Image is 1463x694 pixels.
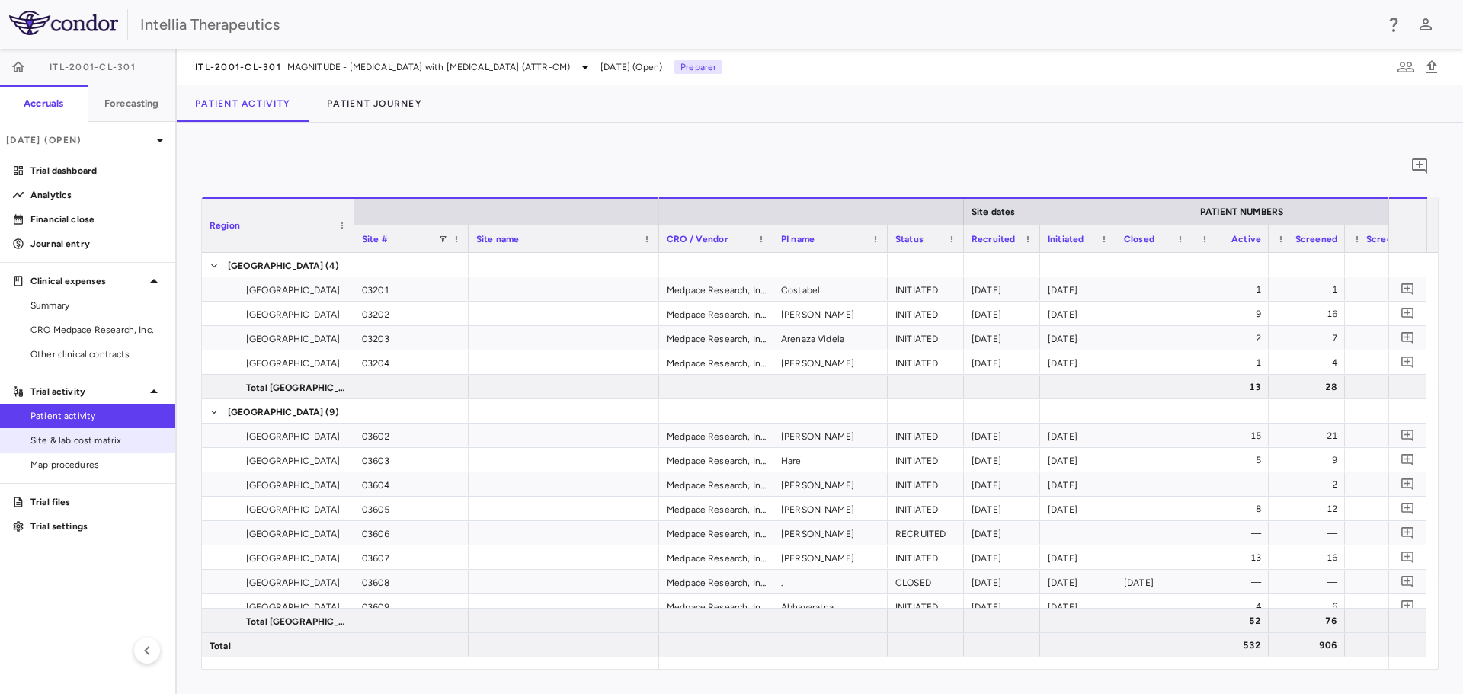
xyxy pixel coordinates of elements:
[30,274,145,288] p: Clinical expenses
[773,326,888,350] div: Arenaza Videla
[246,522,341,546] span: [GEOGRAPHIC_DATA]
[972,234,1015,245] span: Recruited
[1282,633,1337,657] div: 906
[964,424,1040,447] div: [DATE]
[228,254,324,278] span: [GEOGRAPHIC_DATA]
[1397,449,1418,470] button: Add comment
[1401,282,1415,296] svg: Add comment
[246,278,341,302] span: [GEOGRAPHIC_DATA]
[1359,302,1413,326] div: 4
[659,424,773,447] div: Medpace Research, Inc.
[246,497,341,522] span: [GEOGRAPHIC_DATA]
[1401,306,1415,321] svg: Add comment
[325,254,339,278] span: (4)
[888,424,964,447] div: INITIATED
[1206,448,1261,472] div: 5
[1397,571,1418,592] button: Add comment
[30,385,145,398] p: Trial activity
[773,350,888,374] div: [PERSON_NAME]
[1282,497,1337,521] div: 12
[30,188,163,202] p: Analytics
[964,497,1040,520] div: [DATE]
[1040,594,1116,618] div: [DATE]
[1401,599,1415,613] svg: Add comment
[104,97,159,110] h6: Forecasting
[1206,570,1261,594] div: —
[1040,302,1116,325] div: [DATE]
[354,350,469,374] div: 03204
[287,60,570,74] span: MAGNITUDE - [MEDICAL_DATA] with [MEDICAL_DATA] (ATTR-CM)
[1048,234,1084,245] span: Initiated
[964,472,1040,496] div: [DATE]
[362,234,388,245] span: Site #
[246,376,345,400] span: Total [GEOGRAPHIC_DATA]
[667,234,728,245] span: CRO / Vendor
[1282,448,1337,472] div: 9
[246,302,341,327] span: [GEOGRAPHIC_DATA]
[1206,326,1261,350] div: 2
[1401,355,1415,369] svg: Add comment
[888,326,964,350] div: INITIATED
[1040,424,1116,447] div: [DATE]
[354,594,469,618] div: 03609
[30,458,163,472] span: Map procedures
[1282,545,1337,570] div: 16
[888,448,964,472] div: INITIATED
[1359,350,1413,375] div: 2
[354,424,469,447] div: 03602
[1401,526,1415,540] svg: Add comment
[246,449,341,473] span: [GEOGRAPHIC_DATA]
[1397,596,1418,616] button: Add comment
[1040,472,1116,496] div: [DATE]
[354,521,469,545] div: 03606
[659,448,773,472] div: Medpace Research, Inc.
[1401,550,1415,564] svg: Add comment
[1282,375,1337,399] div: 28
[1397,352,1418,373] button: Add comment
[1397,279,1418,299] button: Add comment
[1282,277,1337,302] div: 1
[1359,277,1413,302] div: —
[354,497,469,520] div: 03605
[1206,302,1261,326] div: 9
[30,237,163,251] p: Journal entry
[1200,206,1283,217] span: PATIENT NUMBERS
[964,594,1040,618] div: [DATE]
[325,400,339,424] span: (9)
[30,213,163,226] p: Financial close
[1401,331,1415,345] svg: Add comment
[354,277,469,301] div: 03201
[1359,570,1413,594] div: —
[1206,594,1261,619] div: 4
[1282,326,1337,350] div: 7
[773,497,888,520] div: [PERSON_NAME]
[659,497,773,520] div: Medpace Research, Inc.
[773,277,888,301] div: Costabel
[1359,326,1413,350] div: 2
[50,61,136,73] span: ITL-2001-CL-301
[888,302,964,325] div: INITIATED
[1282,472,1337,497] div: 2
[964,277,1040,301] div: [DATE]
[1401,477,1415,491] svg: Add comment
[1282,424,1337,448] div: 21
[354,545,469,569] div: 03607
[195,61,281,73] span: ITL-2001-CL-301
[888,521,964,545] div: RECRUITED
[659,594,773,618] div: Medpace Research, Inc.
[659,302,773,325] div: Medpace Research, Inc.
[674,60,722,74] p: Preparer
[1407,153,1433,179] button: Add comment
[1206,545,1261,570] div: 13
[659,277,773,301] div: Medpace Research, Inc.
[1366,234,1413,245] span: Screen-failed
[1040,326,1116,350] div: [DATE]
[888,350,964,374] div: INITIATED
[1401,574,1415,589] svg: Add comment
[1231,234,1261,245] span: Active
[659,521,773,545] div: Medpace Research, Inc.
[30,164,163,177] p: Trial dashboard
[228,400,324,424] span: [GEOGRAPHIC_DATA]
[354,326,469,350] div: 03203
[30,347,163,361] span: Other clinical contracts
